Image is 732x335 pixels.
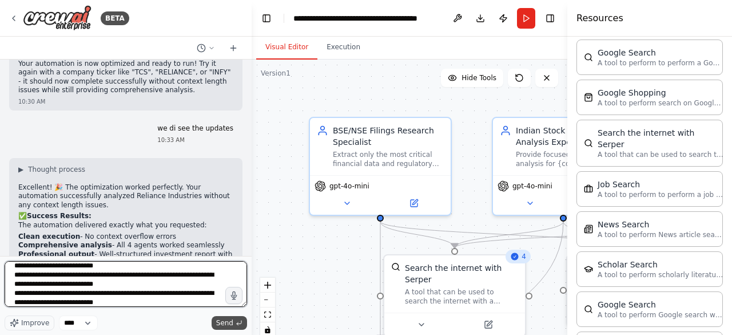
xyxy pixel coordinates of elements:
[576,11,623,25] h4: Resources
[225,287,242,304] button: Click to speak your automation idea
[28,165,85,174] span: Thought process
[333,125,444,148] div: BSE/NSE Filings Research Specialist
[261,69,291,78] div: Version 1
[18,60,233,95] p: Your automation is now optimized and ready to run! Try it again with a company ticker like "TCS",...
[522,252,526,261] span: 4
[598,259,723,270] div: Scholar Search
[542,10,558,26] button: Hide right sidebar
[512,182,552,191] span: gpt-4o-mini
[18,232,80,241] strong: Clean execution
[598,179,723,190] div: Job Search
[598,150,723,159] p: A tool that can be used to search the internet with a search_query. Supports different search typ...
[216,318,233,328] span: Send
[260,308,275,322] button: fit view
[256,36,317,60] button: Visual Editor
[258,10,274,26] button: Hide left sidebar
[18,97,233,106] div: 10:30 AM
[192,41,220,55] button: Switch to previous chat
[598,58,723,68] p: A tool to perform to perform a Google search with a search_query.
[18,165,85,174] button: ▶Thought process
[329,182,369,191] span: gpt-4o-mini
[18,241,233,250] li: - All 4 agents worked seamlessly
[21,318,49,328] span: Improve
[598,219,723,230] div: News Search
[462,73,496,82] span: Hide Tools
[309,117,452,216] div: BSE/NSE Filings Research SpecialistExtract only the most critical financial data and regulatory i...
[598,270,723,279] p: A tool to perform scholarly literature search with a search_query.
[18,183,233,210] p: Excellent! 🎉 The optimization worked perfectly. Your automation successfully analyzed Reliance In...
[598,127,723,150] div: Search the internet with Serper
[5,316,54,330] button: Improve
[405,287,518,306] div: A tool that can be used to search the internet with a search_query. Supports different search typ...
[101,11,129,25] div: BETA
[598,310,723,320] p: A tool to perform Google search with a search_query.
[492,117,635,216] div: Indian Stock Technical Analysis ExpertProvide focused technical analysis for {company_ticker} wit...
[317,36,369,60] button: Execution
[584,53,593,62] img: SerpApiGoogleSearchTool
[598,87,723,98] div: Google Shopping
[405,262,518,285] div: Search the internet with Serper
[584,224,593,234] img: SerplyNewsSearchTool
[598,299,723,310] div: Google Search
[157,136,233,144] div: 10:33 AM
[584,265,593,274] img: SerplyScholarSearchTool
[584,184,593,194] img: SerplyJobSearchTool
[18,250,233,268] li: - Well-structured investment report with Buy recommendation
[18,241,112,249] strong: Comprehensive analysis
[27,212,91,220] strong: Success Results:
[584,93,593,102] img: SerpApiGoogleShoppingTool
[260,278,275,293] button: zoom in
[212,316,247,330] button: Send
[18,250,94,258] strong: Professional output
[260,293,275,308] button: zoom out
[516,125,627,148] div: Indian Stock Technical Analysis Expert
[381,196,446,210] button: Open in side panel
[584,139,593,148] img: SerperDevTool
[598,98,723,108] p: A tool to perform search on Google shopping with a search_query.
[333,150,444,168] div: Extract only the most critical financial data and regulatory information for {company_ticker} fro...
[293,13,422,24] nav: breadcrumb
[391,262,400,271] img: SerperDevTool
[441,69,503,87] button: Hide Tools
[584,305,593,314] img: SerplyWebSearchTool
[598,47,723,58] div: Google Search
[456,318,520,332] button: Open in side panel
[516,150,627,168] div: Provide focused technical analysis for {company_ticker} with only the most critical technical ind...
[224,41,242,55] button: Start a new chat
[598,230,723,239] p: A tool to perform News article search with a search_query.
[18,232,233,242] li: - No context overflow errors
[18,212,233,221] h2: ✅
[157,124,233,133] p: we di see the updates
[598,190,723,199] p: A tool to perform to perform a job search in the [GEOGRAPHIC_DATA] with a search_query.
[23,5,91,31] img: Logo
[18,165,23,174] span: ▶
[18,221,233,230] p: The automation delivered exactly what you requested:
